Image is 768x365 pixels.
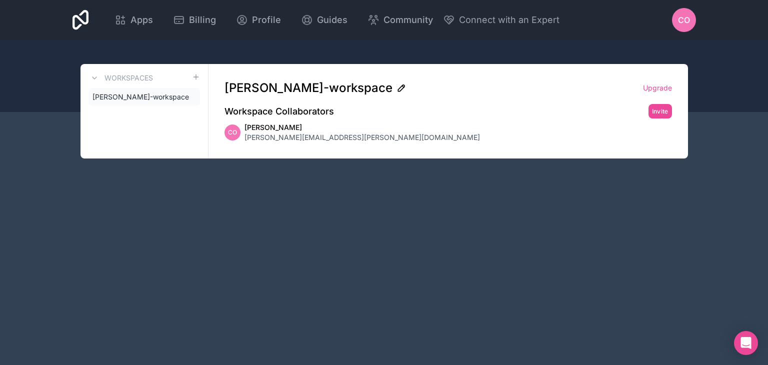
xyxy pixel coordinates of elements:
[293,9,355,31] a: Guides
[106,9,161,31] a: Apps
[317,13,347,27] span: Guides
[165,9,224,31] a: Billing
[252,13,281,27] span: Profile
[678,14,690,26] span: CO
[189,13,216,27] span: Billing
[88,88,200,106] a: [PERSON_NAME]-workspace
[130,13,153,27] span: Apps
[643,83,672,93] a: Upgrade
[443,13,559,27] button: Connect with an Expert
[104,73,153,83] h3: Workspaces
[244,132,480,142] span: [PERSON_NAME][EMAIL_ADDRESS][PERSON_NAME][DOMAIN_NAME]
[734,331,758,355] div: Open Intercom Messenger
[92,92,189,102] span: [PERSON_NAME]-workspace
[228,128,237,136] span: CO
[359,9,441,31] a: Community
[383,13,433,27] span: Community
[648,104,672,118] button: Invite
[224,104,334,118] h2: Workspace Collaborators
[228,9,289,31] a: Profile
[244,122,480,132] span: [PERSON_NAME]
[88,72,153,84] a: Workspaces
[459,13,559,27] span: Connect with an Expert
[224,80,392,96] span: [PERSON_NAME]-workspace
